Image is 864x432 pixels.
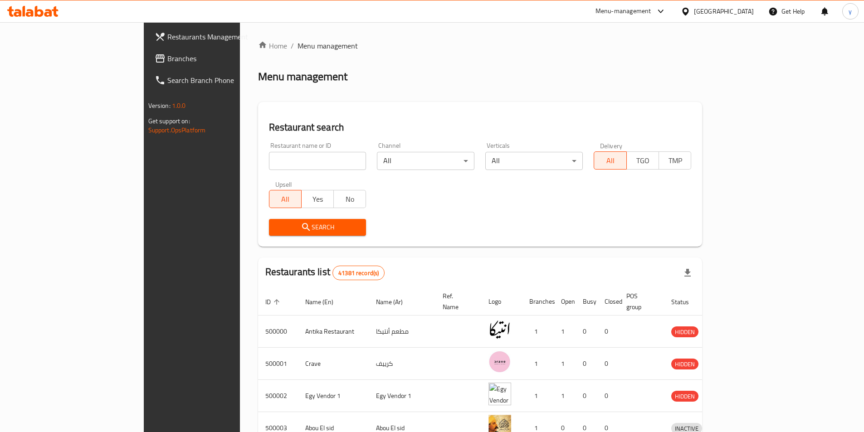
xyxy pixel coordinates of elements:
[147,48,288,69] a: Branches
[576,316,597,348] td: 0
[148,124,206,136] a: Support.OpsPlatform
[554,316,576,348] td: 1
[626,291,653,312] span: POS group
[554,348,576,380] td: 1
[333,269,384,277] span: 41381 record(s)
[598,154,623,167] span: All
[488,350,511,373] img: Crave
[597,288,619,316] th: Closed
[291,40,294,51] li: /
[369,380,435,412] td: Egy Vendor 1
[265,296,283,307] span: ID
[671,327,698,337] span: HIDDEN
[333,190,366,208] button: No
[369,348,435,380] td: كرييف
[443,291,470,312] span: Ref. Name
[596,6,651,17] div: Menu-management
[659,151,691,170] button: TMP
[481,288,522,316] th: Logo
[522,380,554,412] td: 1
[522,288,554,316] th: Branches
[485,152,583,170] div: All
[301,190,334,208] button: Yes
[677,262,698,284] div: Export file
[576,288,597,316] th: Busy
[597,316,619,348] td: 0
[269,121,692,134] h2: Restaurant search
[369,316,435,348] td: مطعم أنتيكا
[594,151,626,170] button: All
[522,316,554,348] td: 1
[276,222,359,233] span: Search
[663,154,688,167] span: TMP
[148,100,171,112] span: Version:
[305,193,330,206] span: Yes
[626,151,659,170] button: TGO
[269,190,302,208] button: All
[167,75,281,86] span: Search Branch Phone
[265,265,385,280] h2: Restaurants list
[554,380,576,412] td: 1
[600,142,623,149] label: Delivery
[167,31,281,42] span: Restaurants Management
[258,40,703,51] nav: breadcrumb
[275,181,292,187] label: Upsell
[258,69,347,84] h2: Menu management
[147,26,288,48] a: Restaurants Management
[273,193,298,206] span: All
[671,296,701,307] span: Status
[376,296,415,307] span: Name (Ar)
[576,380,597,412] td: 0
[172,100,186,112] span: 1.0.0
[305,296,345,307] span: Name (En)
[488,383,511,405] img: Egy Vendor 1
[332,266,385,280] div: Total records count
[269,152,366,170] input: Search for restaurant name or ID..
[671,359,698,369] span: HIDDEN
[576,348,597,380] td: 0
[630,154,655,167] span: TGO
[694,6,754,16] div: [GEOGRAPHIC_DATA]
[147,69,288,91] a: Search Branch Phone
[298,380,369,412] td: Egy Vendor 1
[597,348,619,380] td: 0
[148,115,190,127] span: Get support on:
[671,391,698,402] span: HIDDEN
[298,40,358,51] span: Menu management
[377,152,474,170] div: All
[167,53,281,64] span: Branches
[298,348,369,380] td: Crave
[849,6,852,16] span: y
[298,316,369,348] td: Antika Restaurant
[488,318,511,341] img: Antika Restaurant
[269,219,366,236] button: Search
[597,380,619,412] td: 0
[554,288,576,316] th: Open
[522,348,554,380] td: 1
[337,193,362,206] span: No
